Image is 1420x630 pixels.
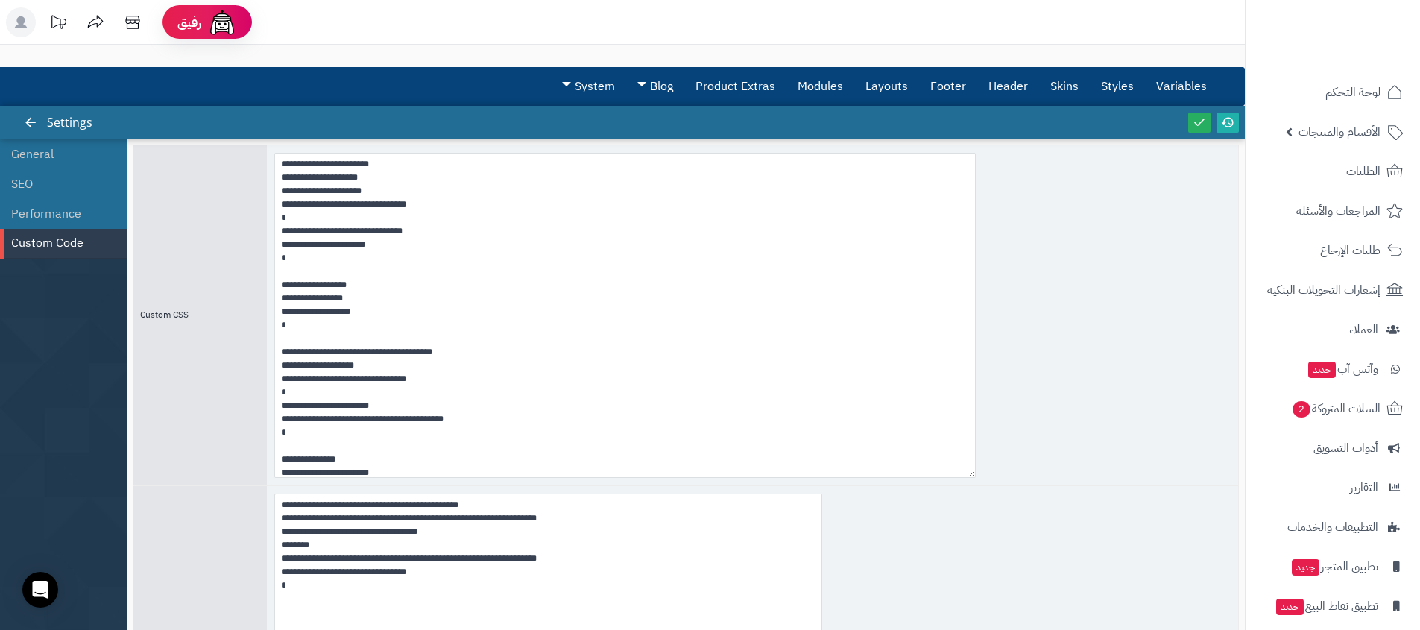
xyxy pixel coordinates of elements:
[27,106,107,139] div: Settings
[1293,401,1310,418] span: 2
[1255,588,1411,624] a: تطبيق نقاط البيعجديد
[1255,351,1411,387] a: وآتس آبجديد
[1298,122,1380,142] span: الأقسام والمنتجات
[626,68,684,105] a: Blog
[1275,596,1378,617] span: تطبيق نقاط البيع
[1325,82,1380,103] span: لوحة التحكم
[1145,68,1218,105] a: Variables
[140,308,189,321] span: Custom CSS
[1255,391,1411,426] a: السلات المتروكة2
[1255,272,1411,308] a: إشعارات التحويلات البنكية
[919,68,977,105] a: Footer
[854,68,919,105] a: Layouts
[177,13,201,31] span: رفيق
[1346,161,1380,182] span: الطلبات
[40,7,77,41] a: تحديثات المنصة
[22,572,58,608] div: Open Intercom Messenger
[977,68,1039,105] a: Header
[684,68,786,105] a: Product Extras
[1290,556,1378,577] span: تطبيق المتجر
[551,68,626,105] a: System
[1255,470,1411,505] a: التقارير
[1350,477,1378,498] span: التقارير
[207,7,237,37] img: ai-face.png
[1296,201,1380,221] span: المراجعات والأسئلة
[1255,154,1411,189] a: الطلبات
[1255,75,1411,110] a: لوحة التحكم
[1255,193,1411,229] a: المراجعات والأسئلة
[786,68,854,105] a: Modules
[1267,280,1380,300] span: إشعارات التحويلات البنكية
[1349,319,1378,340] span: العملاء
[1313,438,1378,459] span: أدوات التسويق
[1308,362,1336,378] span: جديد
[1255,312,1411,347] a: العملاء
[1291,398,1380,419] span: السلات المتروكة
[1255,509,1411,545] a: التطبيقات والخدمات
[1320,240,1380,261] span: طلبات الإرجاع
[1307,359,1378,379] span: وآتس آب
[1255,430,1411,466] a: أدوات التسويق
[1039,68,1090,105] a: Skins
[1276,599,1304,615] span: جديد
[1287,517,1378,538] span: التطبيقات والخدمات
[1255,233,1411,268] a: طلبات الإرجاع
[1292,559,1319,576] span: جديد
[1090,68,1145,105] a: Styles
[1255,549,1411,585] a: تطبيق المتجرجديد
